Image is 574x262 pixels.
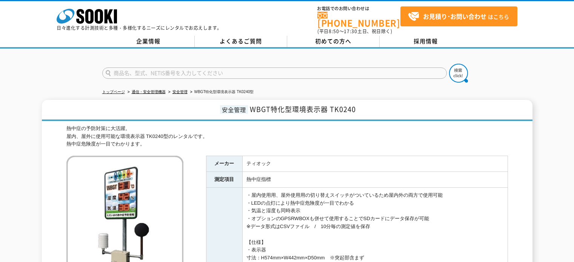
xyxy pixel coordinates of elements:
input: 商品名、型式、NETIS番号を入力してください [102,67,447,79]
a: 企業情報 [102,36,195,47]
td: ティオック [242,156,508,172]
span: 8:50 [329,28,339,35]
a: 通信・安全管理機器 [132,90,166,94]
a: 初めての方へ [287,36,380,47]
td: 熱中症指標 [242,172,508,188]
th: 測定項目 [206,172,242,188]
a: [PHONE_NUMBER] [317,12,400,27]
img: btn_search.png [449,64,468,83]
th: メーカー [206,156,242,172]
a: 安全管理 [172,90,188,94]
strong: お見積り･お問い合わせ [423,12,486,21]
p: 日々進化する計測技術と多種・多様化するニーズにレンタルでお応えします。 [57,26,222,30]
span: 初めての方へ [315,37,351,45]
span: はこちら [408,11,509,22]
span: 17:30 [344,28,357,35]
span: (平日 ～ 土日、祝日除く) [317,28,392,35]
div: 熱中症の予防対策に大活躍。 屋内、屋外に使用可能な環境表示器 TK0240型のレンタルです。 熱中症危険度が一目でわかります。 [66,125,508,148]
a: 採用情報 [380,36,472,47]
a: トップページ [102,90,125,94]
a: よくあるご質問 [195,36,287,47]
a: お見積り･お問い合わせはこちら [400,6,517,26]
span: WBGT特化型環境表示器 TK0240 [250,104,356,114]
span: お電話でのお問い合わせは [317,6,400,11]
li: WBGT特化型環境表示器 TK0240型 [189,88,254,96]
span: 安全管理 [220,105,248,114]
